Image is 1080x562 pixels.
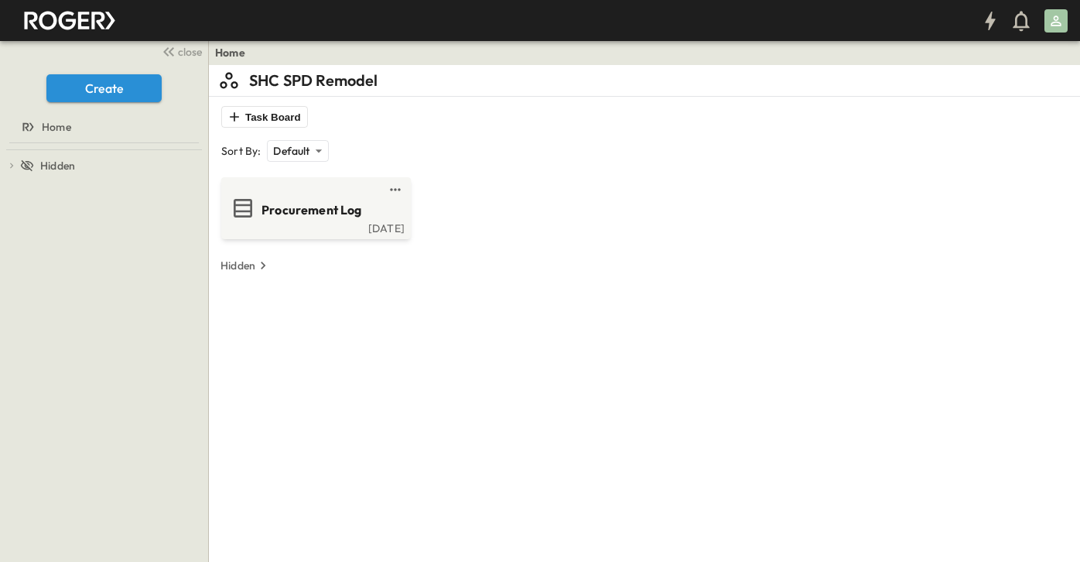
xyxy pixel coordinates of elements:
button: Create [46,74,162,102]
div: Default [267,140,328,162]
span: Hidden [40,158,75,173]
a: Procurement Log [224,196,405,221]
p: Default [273,143,309,159]
nav: breadcrumbs [215,45,255,60]
p: SHC SPD Remodel [249,70,378,91]
button: Task Board [221,106,308,128]
span: Procurement Log [261,201,362,219]
p: Sort By: [221,143,261,159]
button: close [156,40,205,62]
a: Home [3,116,202,138]
button: Hidden [214,255,277,276]
a: [DATE] [224,221,405,233]
span: close [178,44,202,60]
p: Hidden [220,258,255,273]
span: Home [42,119,71,135]
button: test [386,180,405,199]
a: Home [215,45,245,60]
